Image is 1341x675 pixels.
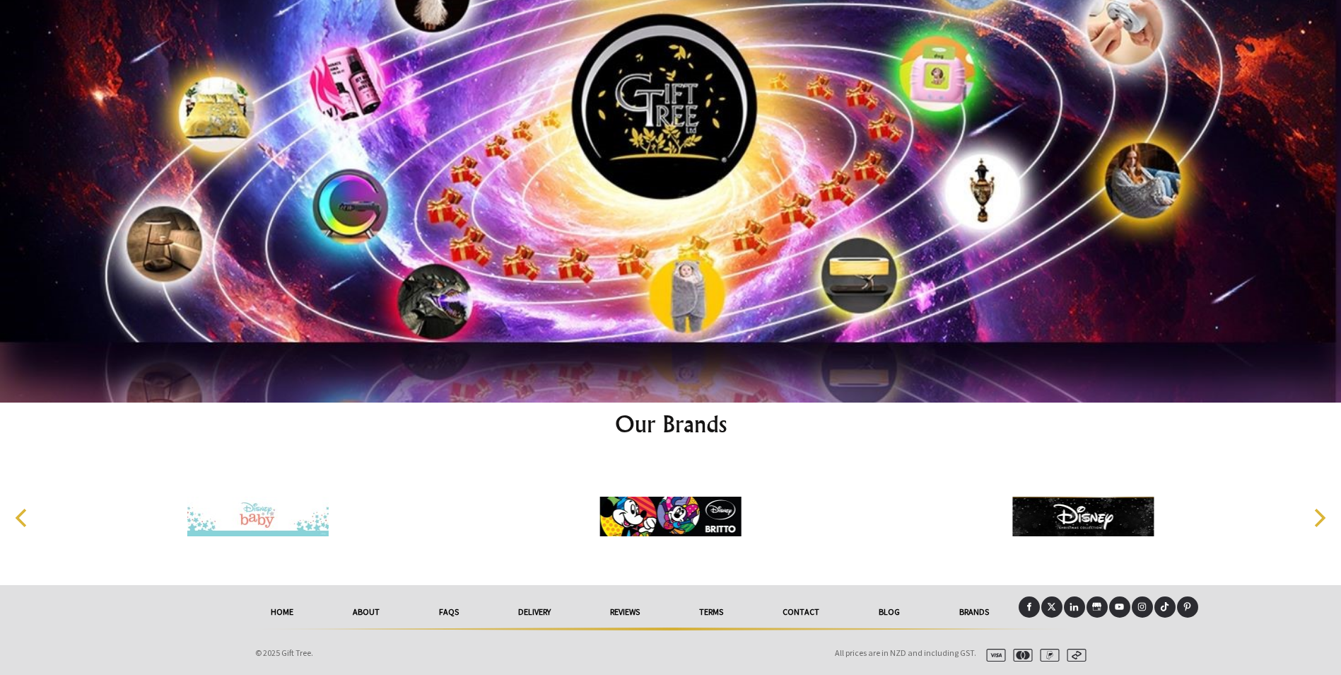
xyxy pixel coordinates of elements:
a: Blog [849,596,930,628]
button: Previous [7,503,38,534]
img: Disney Baby [187,463,329,570]
img: Disney Christmas [1012,463,1154,570]
a: Brands [930,596,1019,628]
img: mastercard.svg [1007,649,1033,662]
a: reviews [580,596,669,628]
a: delivery [488,596,580,628]
a: About [323,596,409,628]
a: Tiktok [1154,596,1176,618]
a: Pinterest [1177,596,1198,618]
a: Contact [753,596,849,628]
a: LinkedIn [1064,596,1085,618]
a: Facebook [1019,596,1040,618]
a: HOME [241,596,323,628]
a: X (Twitter) [1041,596,1062,618]
a: FAQs [409,596,488,628]
span: All prices are in NZD and including GST. [835,647,976,658]
button: Next [1303,503,1334,534]
img: visa.svg [980,649,1006,662]
a: Terms [669,596,753,628]
a: Instagram [1132,596,1153,618]
img: Disney Britto [600,463,742,570]
img: afterpay.svg [1061,649,1087,662]
span: © 2025 Gift Tree. [255,647,313,658]
img: paypal.svg [1034,649,1060,662]
a: Youtube [1109,596,1130,618]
